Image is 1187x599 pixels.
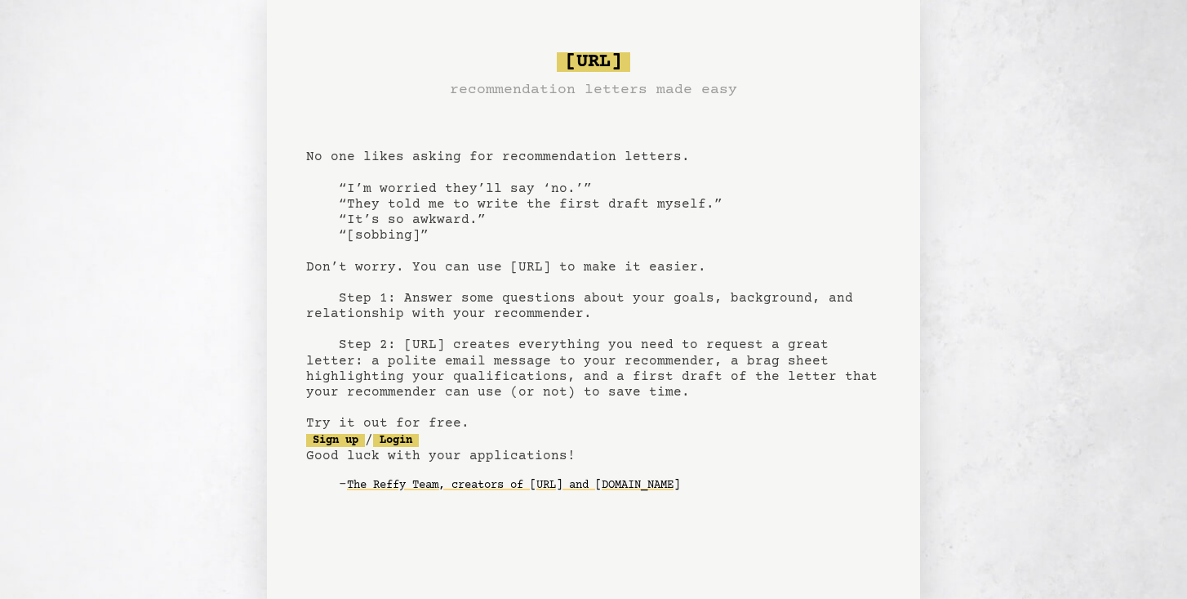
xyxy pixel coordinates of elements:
[306,434,365,447] a: Sign up
[339,477,881,494] div: -
[347,472,680,498] a: The Reffy Team, creators of [URL] and [DOMAIN_NAME]
[306,46,881,525] pre: No one likes asking for recommendation letters. “I’m worried they’ll say ‘no.’” “They told me to ...
[450,78,737,101] h3: recommendation letters made easy
[557,52,630,72] span: [URL]
[373,434,419,447] a: Login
